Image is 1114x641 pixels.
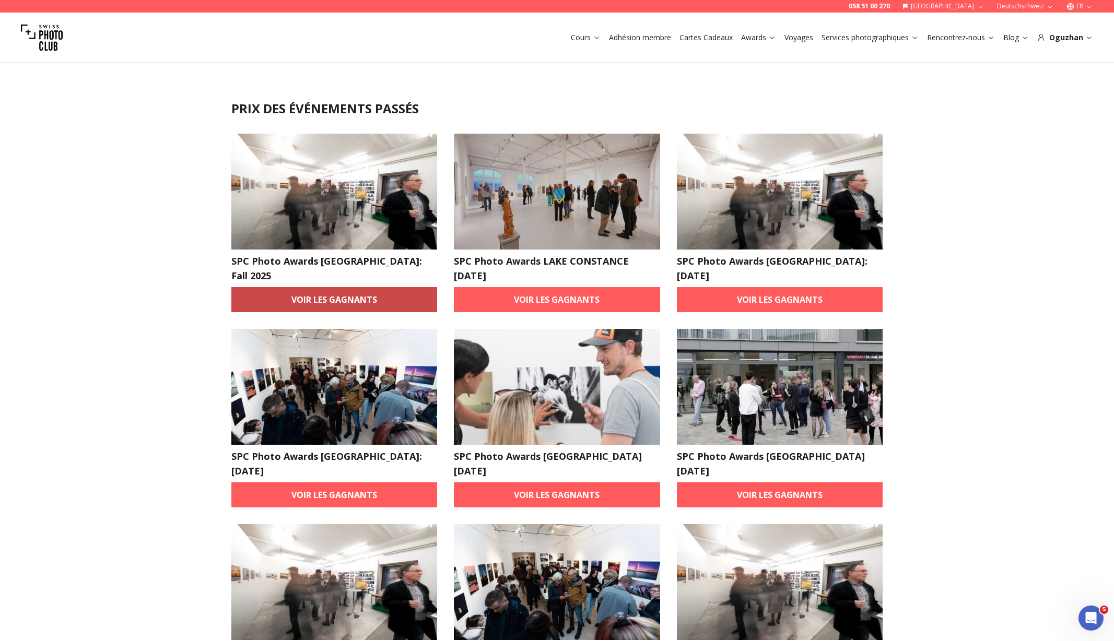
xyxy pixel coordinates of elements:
[677,449,883,478] h2: SPC Photo Awards [GEOGRAPHIC_DATA] [DATE]
[1078,606,1104,631] iframe: Intercom live chat
[784,32,813,43] a: Voyages
[737,30,780,45] button: Awards
[231,482,438,507] a: Voir les gagnants
[849,2,890,10] a: 058 51 00 270
[21,17,63,58] img: Swiss photo club
[677,329,883,445] img: SPC Photo Awards BERLIN May 2025
[231,254,438,283] h2: SPC Photo Awards [GEOGRAPHIC_DATA]: Fall 2025
[741,32,776,43] a: Awards
[454,482,660,507] a: Voir les gagnants
[677,254,883,283] h2: SPC Photo Awards [GEOGRAPHIC_DATA]: [DATE]
[677,287,883,312] a: Voir les gagnants
[1100,606,1108,614] span: 5
[231,134,438,250] img: SPC Photo Awards Zurich: Fall 2025
[822,32,919,43] a: Services photographiques
[605,30,675,45] button: Adhésion membre
[677,524,883,640] img: SPC Photo Awards Zurich: December 2024
[454,329,660,445] img: SPC Photo Awards VIENNA June 2025
[675,30,737,45] button: Cartes Cadeaux
[780,30,817,45] button: Voyages
[817,30,923,45] button: Services photographiques
[454,287,660,312] a: Voir les gagnants
[231,524,438,640] img: SPC Photo Awards Zurich: March 2025
[923,30,999,45] button: Rencontrez-nous
[231,287,438,312] a: Voir les gagnants
[454,524,660,640] img: SPC Photo Awards Genève: février 2025
[567,30,605,45] button: Cours
[231,100,883,117] h1: Prix ​​des événements passés
[679,32,733,43] a: Cartes Cadeaux
[231,329,438,445] img: SPC Photo Awards Genève: juin 2025
[1037,32,1093,43] div: Oguzhan
[571,32,601,43] a: Cours
[609,32,671,43] a: Adhésion membre
[677,134,883,250] img: SPC Photo Awards Zurich: June 2025
[454,134,660,250] img: SPC Photo Awards LAKE CONSTANCE July 2025
[927,32,995,43] a: Rencontrez-nous
[999,30,1033,45] button: Blog
[231,449,438,478] h2: SPC Photo Awards [GEOGRAPHIC_DATA]: [DATE]
[454,449,660,478] h2: SPC Photo Awards [GEOGRAPHIC_DATA] [DATE]
[677,482,883,507] a: Voir les gagnants
[454,254,660,283] h2: SPC Photo Awards LAKE CONSTANCE [DATE]
[1003,32,1029,43] a: Blog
